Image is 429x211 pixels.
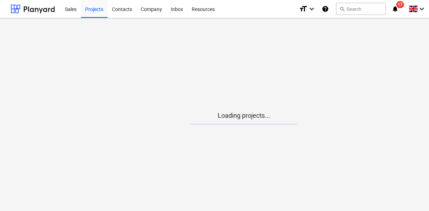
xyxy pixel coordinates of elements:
span: search [339,6,345,12]
span: 17 [396,1,404,8]
i: Knowledge base [322,5,329,13]
i: keyboard_arrow_down [418,5,426,13]
p: Loading projects... [190,111,297,120]
button: Search [336,3,386,15]
i: notifications [392,5,399,13]
i: keyboard_arrow_down [307,5,316,13]
i: format_size [299,5,307,13]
